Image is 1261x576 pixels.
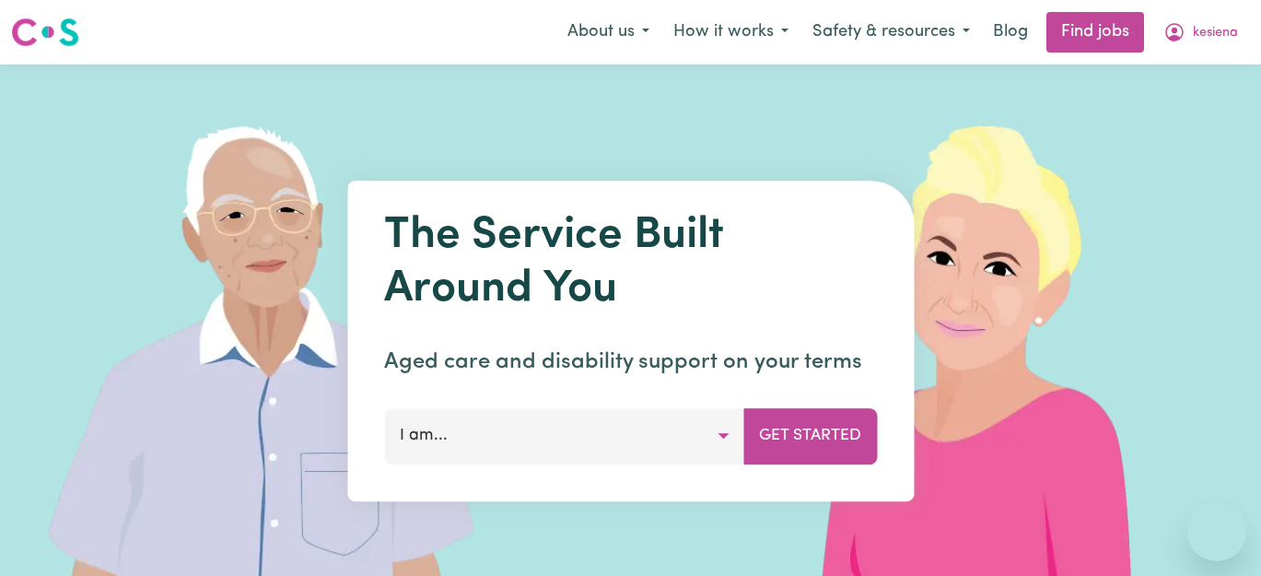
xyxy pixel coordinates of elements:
p: Aged care and disability support on your terms [384,346,877,379]
button: About us [555,13,661,52]
a: Blog [982,12,1039,53]
h1: The Service Built Around You [384,210,877,316]
button: My Account [1151,13,1250,52]
img: Careseekers logo [11,16,79,49]
span: kesiena [1193,23,1238,43]
button: I am... [384,408,744,464]
button: Get Started [743,408,877,464]
button: Safety & resources [800,13,982,52]
button: How it works [661,13,800,52]
iframe: Button to launch messaging window [1187,502,1246,561]
a: Find jobs [1046,12,1144,53]
a: Careseekers logo [11,11,79,53]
